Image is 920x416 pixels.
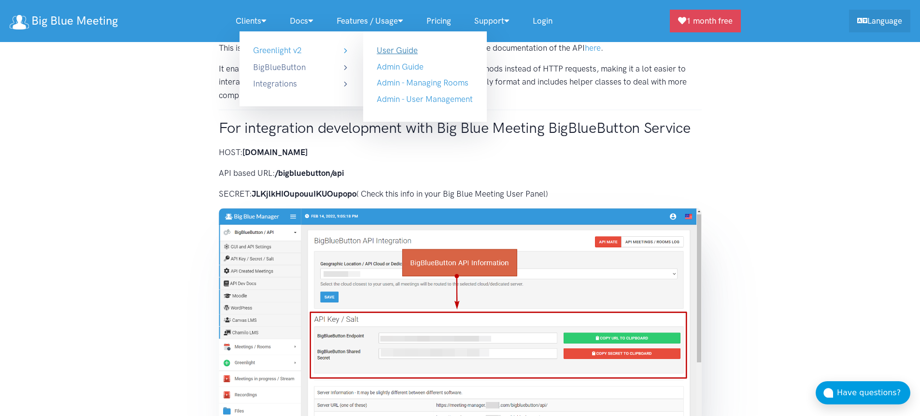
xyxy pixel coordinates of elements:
p: This is a ruby gem that provides access to the API of . See the documentation of the API . [219,42,702,55]
a: Greenlight v2 [253,44,350,57]
a: User Guide [377,45,418,55]
a: Big Blue Meeting [10,11,118,31]
a: Integrations [253,77,350,90]
a: Docs [278,11,325,31]
a: Admin Guide [377,62,424,72]
button: Have questions? [816,381,910,404]
a: Admin - Managing Rooms [377,78,468,87]
a: Features / Usage [325,11,415,31]
a: Admin - User Management [377,94,473,104]
a: Login [521,11,564,31]
a: Language [849,10,910,32]
strong: /bigbluebutton/api [275,168,344,178]
h2: For integration development with Big Blue Meeting BigBlueButton Service [219,118,702,138]
a: here [585,43,601,53]
p: SECRET: ( Check this info in your Big Blue Meeting User Panel) [219,187,702,201]
p: It enables a ruby application to interact with BigBlueButton by calling methods instead of HTTP r... [219,62,702,102]
img: logo [10,15,29,29]
p: HOST: [219,146,702,159]
a: Pricing [415,11,463,31]
div: Have questions? [837,387,910,399]
strong: [DOMAIN_NAME] [242,147,308,157]
a: 1 month free [670,10,741,32]
a: BigBlueButton [253,61,350,74]
strong: JLKjlkHIOupouuIKUOupopo [252,189,356,199]
a: Support [463,11,521,31]
a: Clients [224,11,278,31]
p: API based URL: [219,167,702,180]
